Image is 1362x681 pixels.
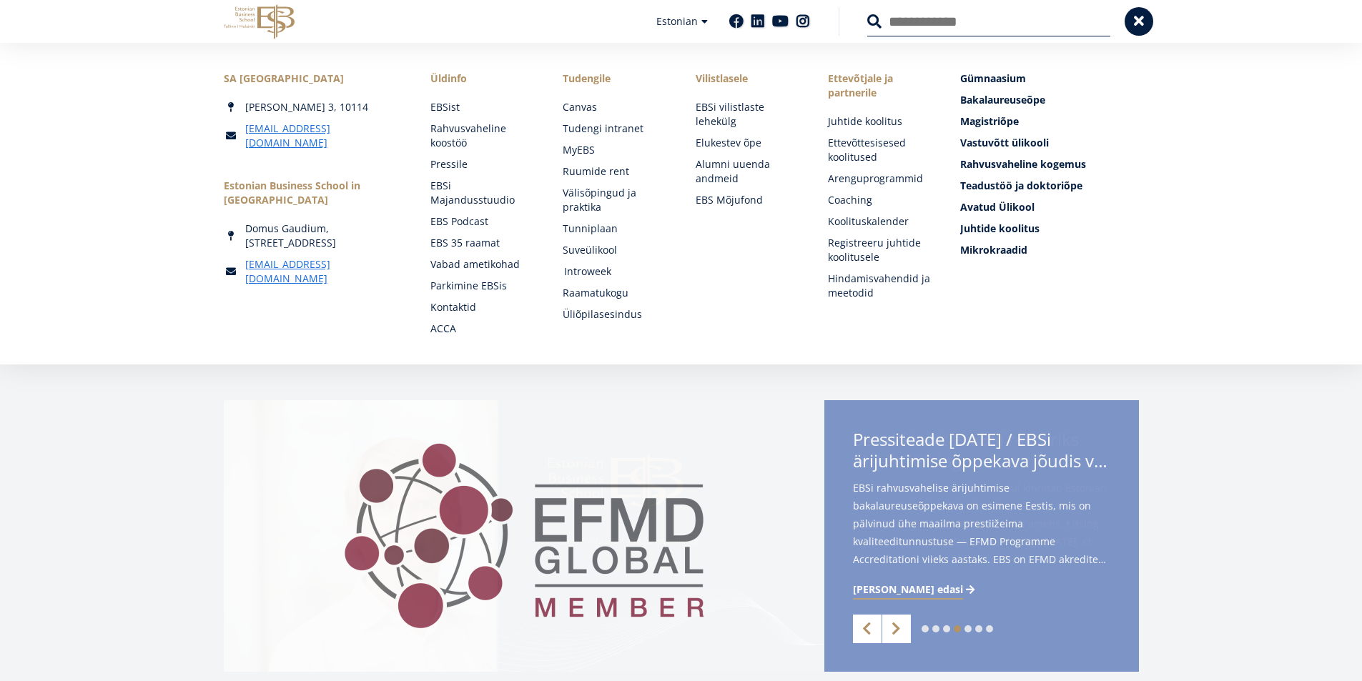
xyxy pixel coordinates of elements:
[772,14,789,29] a: Youtube
[564,264,668,279] a: Introweek
[696,71,799,86] span: Vilistlasele
[563,100,666,114] a: Canvas
[960,200,1035,214] span: Avatud Ülikool
[964,625,972,632] a: 5
[224,100,403,114] div: [PERSON_NAME] 3, 10114
[922,625,929,632] a: 1
[696,193,799,207] a: EBS Mõjufond
[975,625,982,632] a: 6
[960,222,1139,236] a: Juhtide koolitus
[245,257,403,286] a: [EMAIL_ADDRESS][DOMAIN_NAME]
[853,582,963,597] span: [PERSON_NAME] edasi
[563,71,666,86] a: Tudengile
[882,615,911,643] a: Next
[853,550,1110,568] span: Accreditationi viieks aastaks. EBS on EFMD akrediteeringu saanud juba varasemalt kolmeks aastaks,...
[960,200,1139,214] a: Avatud Ülikool
[960,136,1139,150] a: Vastuvõtt ülikooli
[828,71,932,100] span: Ettevõtjale ja partnerile
[224,222,403,250] div: Domus Gaudium, [STREET_ADDRESS]
[430,214,534,229] a: EBS Podcast
[430,179,534,207] a: EBSi Majandusstuudio
[430,300,534,314] a: Kontaktid
[430,121,534,150] a: Rahvusvaheline koostöö
[245,121,403,150] a: [EMAIL_ADDRESS][DOMAIN_NAME]
[430,257,534,272] a: Vabad ametikohad
[224,71,403,86] div: SA [GEOGRAPHIC_DATA]
[729,14,744,29] a: Facebook
[563,186,666,214] a: Välisõpingud ja praktika
[986,625,993,632] a: 7
[563,164,666,179] a: Ruumide rent
[960,157,1086,171] span: Rahvusvaheline kogemus
[796,14,810,29] a: Instagram
[960,114,1019,128] span: Magistriõpe
[932,625,939,632] a: 2
[853,615,882,643] a: Previous
[828,236,932,264] a: Registreeru juhtide koolitusele
[563,243,666,257] a: Suveülikool
[960,157,1139,172] a: Rahvusvaheline kogemus
[960,71,1139,86] a: Gümnaasium
[430,322,534,336] a: ACCA
[828,114,932,129] a: Juhtide koolitus
[224,179,403,207] div: Estonian Business School in [GEOGRAPHIC_DATA]
[696,157,799,186] a: Alumni uuenda andmeid
[960,243,1139,257] a: Mikrokraadid
[943,625,950,632] a: 3
[828,136,932,164] a: Ettevõttesisesed koolitused
[960,71,1026,85] span: Gümnaasium
[960,243,1027,257] span: Mikrokraadid
[751,14,765,29] a: Linkedin
[430,157,534,172] a: Pressile
[960,179,1082,192] span: Teadustöö ja doktoriõpe
[954,625,961,632] a: 4
[563,286,666,300] a: Raamatukogu
[696,100,799,129] a: EBSi vilistlaste lehekülg
[960,179,1139,193] a: Teadustöö ja doktoriõpe
[853,479,1110,573] span: EBSi rahvusvahelise ärijuhtimise bakalaureuseõppekava on esimene Eestis, mis on pälvinud ühe maai...
[430,71,534,86] span: Üldinfo
[853,429,1110,476] span: Pressiteade [DATE] / EBSi
[430,236,534,250] a: EBS 35 raamat
[960,93,1045,106] span: Bakalaureuseõpe
[696,136,799,150] a: Elukestev õpe
[563,307,666,322] a: Üliõpilasesindus
[960,136,1049,149] span: Vastuvõtt ülikooli
[563,143,666,157] a: MyEBS
[563,121,666,136] a: Tudengi intranet
[430,279,534,293] a: Parkimine EBSis
[224,400,824,672] img: a
[960,222,1040,235] span: Juhtide koolitus
[828,193,932,207] a: Coaching
[430,100,534,114] a: EBSist
[563,222,666,236] a: Tunniplaan
[853,450,1110,472] span: ärijuhtimise õppekava jõudis viieaastase EFMD akrediteeringuga maailma parimate hulka
[828,214,932,229] a: Koolituskalender
[828,172,932,186] a: Arenguprogrammid
[853,582,977,597] a: [PERSON_NAME] edasi
[960,114,1139,129] a: Magistriõpe
[828,272,932,300] a: Hindamisvahendid ja meetodid
[960,93,1139,107] a: Bakalaureuseõpe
